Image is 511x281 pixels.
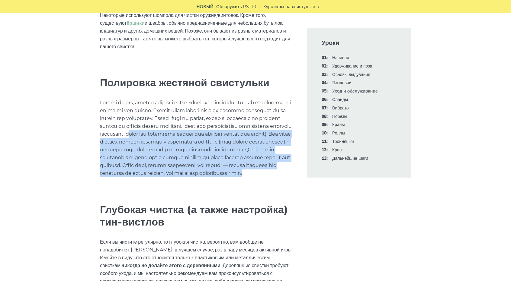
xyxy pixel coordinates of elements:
[121,263,220,268] font: никогда не делайте этого с деревянными
[100,203,288,228] font: Глубокая чистка (а также настройка) тин-вистлов
[332,72,370,77] font: Основы выдувания
[100,239,292,268] font: Если вы чистите регулярно, то глубокая чистка, вероятно, вам вообще не понадобится. [PERSON_NAME]...
[332,156,368,161] a: 13:Дальнейшие шаги
[332,80,352,85] font: Языковой
[332,114,347,119] font: Порезы
[197,4,214,9] font: НОВЫЙ:
[100,76,269,89] font: Полировка жестяной свистульки
[332,105,349,111] a: 07:Вибрато
[332,130,345,136] font: Роллы
[322,105,328,111] font: 07:
[322,114,328,119] font: 08:
[332,147,342,153] a: 12:Кран
[332,80,352,85] a: 04:Языковой
[322,39,339,46] font: Уроки
[332,63,372,69] a: 02:Удерживание и поза
[332,114,347,119] a: 08:Порезы
[100,100,292,176] font: Loremi dolors, ametco adipisci elitse «doeiu» te incididuntu. Lab etdolorema, ali enima mi ven qu...
[216,4,242,9] font: Обнаружить
[322,130,328,136] font: 10:
[100,5,283,26] font: используемые для других инструментов, таких как флейты или кларнеты. Некоторые используют шомпола...
[332,139,354,144] a: 11:Тройняшки
[322,147,328,153] font: 12:
[332,55,349,60] a: 01:Начиная
[322,72,328,77] font: 03:
[100,20,290,49] font: и швабры, обычно предназначенные для небольших бутылок, клавиатур и других домашних вещей. Похоже...
[322,63,328,69] font: 02:
[332,139,354,144] font: Тройняшки
[322,55,328,60] font: 01:
[127,20,145,26] a: ёршики
[332,97,348,102] a: 06:Слайды
[332,72,370,77] a: 03:Основы выдувания
[332,130,345,136] a: 10:Роллы
[332,97,348,102] font: Слайды
[332,105,349,111] font: Вибрато
[332,55,349,60] font: Начиная
[243,3,315,10] a: PST10 — Курс игры на свистульке
[322,122,328,127] font: 09:
[332,122,345,127] a: 09:Краны
[332,63,372,69] font: Удерживание и поза
[332,156,368,161] font: Дальнейшие шаги
[322,156,328,161] font: 13:
[332,88,378,94] font: Уход и обслуживание
[322,139,328,144] font: 11:
[322,88,328,94] font: 05:
[322,97,328,102] font: 06:
[332,122,345,127] font: Краны
[322,80,328,85] font: 04:
[332,147,342,153] font: Кран
[243,4,315,9] font: PST10 — Курс игры на свистульке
